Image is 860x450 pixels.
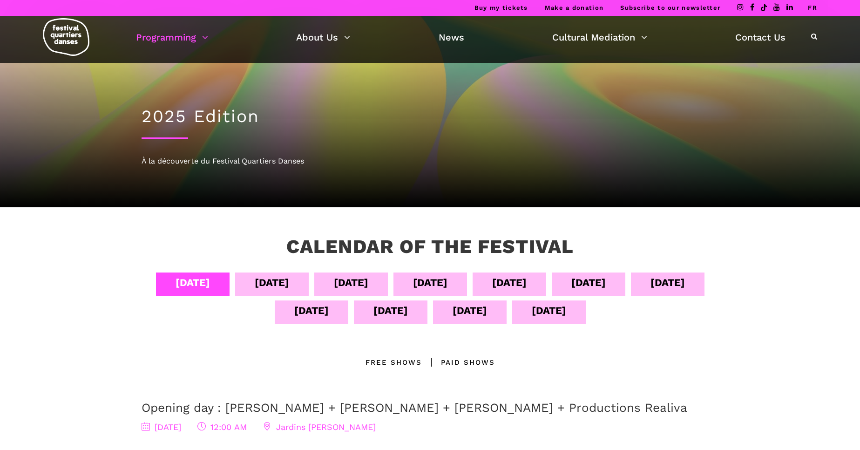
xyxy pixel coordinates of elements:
span: Jardins [PERSON_NAME] [263,422,376,432]
a: Subscribe to our newsletter [620,4,720,11]
div: [DATE] [176,274,210,291]
a: FR [808,4,817,11]
div: [DATE] [255,274,289,291]
div: À la découverte du Festival Quartiers Danses [142,155,719,167]
a: News [439,29,464,45]
span: 12:00 AM [197,422,247,432]
a: Buy my tickets [474,4,528,11]
div: [DATE] [373,302,408,319]
div: [DATE] [294,302,329,319]
a: Contact Us [735,29,786,45]
a: Cultural Mediation [552,29,647,45]
div: [DATE] [532,302,566,319]
div: [DATE] [492,274,527,291]
a: Programming [136,29,208,45]
a: Opening day : [PERSON_NAME] + [PERSON_NAME] + [PERSON_NAME] + Productions Realiva [142,401,687,415]
h1: 2025 Edition [142,106,719,127]
a: Make a donation [545,4,604,11]
div: [DATE] [334,274,368,291]
div: [DATE] [413,274,447,291]
h3: Calendar of the Festival [286,235,574,259]
img: logo-fqd-med [43,18,89,56]
div: [DATE] [650,274,685,291]
span: [DATE] [142,422,181,432]
div: [DATE] [571,274,606,291]
a: About Us [296,29,350,45]
div: [DATE] [453,302,487,319]
div: Paid shows [422,357,495,368]
div: Free Shows [366,357,422,368]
